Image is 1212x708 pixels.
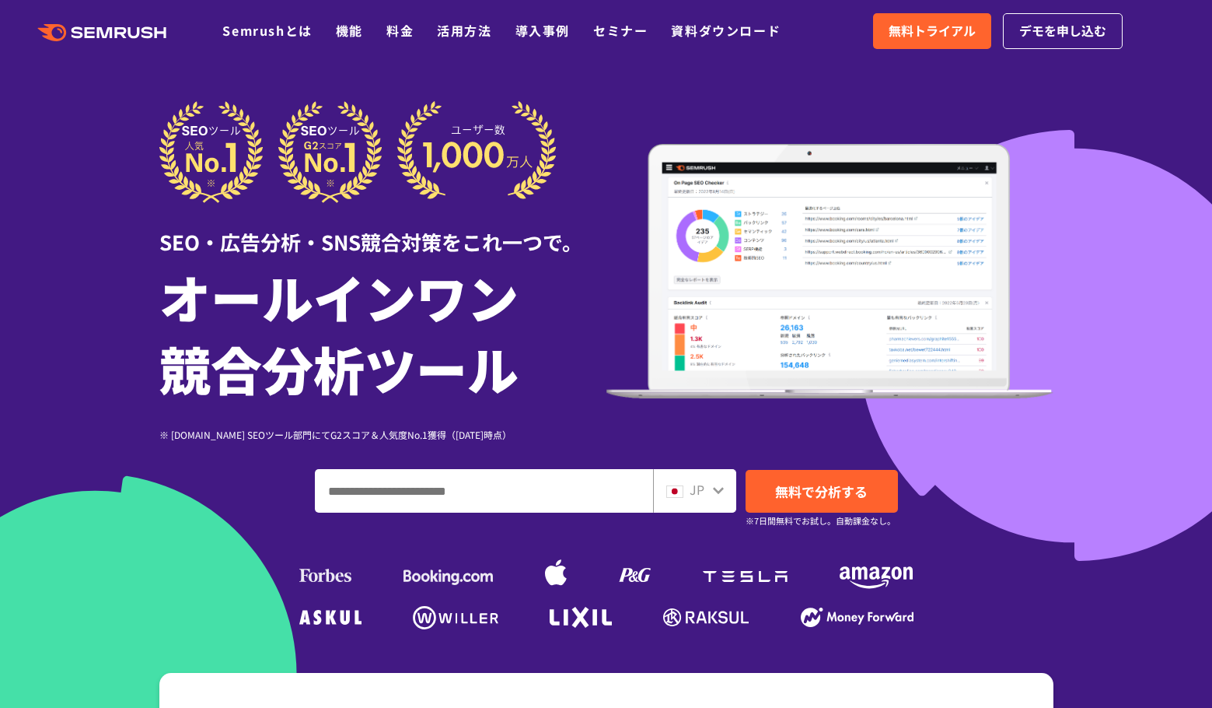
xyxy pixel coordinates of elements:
a: 資料ダウンロード [671,21,781,40]
small: ※7日間無料でお試し。自動課金なし。 [746,513,896,528]
div: SEO・広告分析・SNS競合対策をこれ一つで。 [159,203,606,257]
a: Semrushとは [222,21,312,40]
a: 導入事例 [515,21,570,40]
a: セミナー [593,21,648,40]
span: 無料トライアル [889,21,976,41]
a: デモを申し込む [1003,13,1123,49]
input: ドメイン、キーワードまたはURLを入力してください [316,470,652,512]
a: 無料で分析する [746,470,898,513]
div: ※ [DOMAIN_NAME] SEOツール部門にてG2スコア＆人気度No.1獲得（[DATE]時点） [159,427,606,442]
a: 無料トライアル [873,13,991,49]
h1: オールインワン 競合分析ツール [159,261,606,404]
a: 活用方法 [437,21,491,40]
a: 料金 [386,21,414,40]
span: デモを申し込む [1019,21,1106,41]
span: JP [690,480,704,499]
span: 無料で分析する [775,482,868,501]
a: 機能 [336,21,363,40]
